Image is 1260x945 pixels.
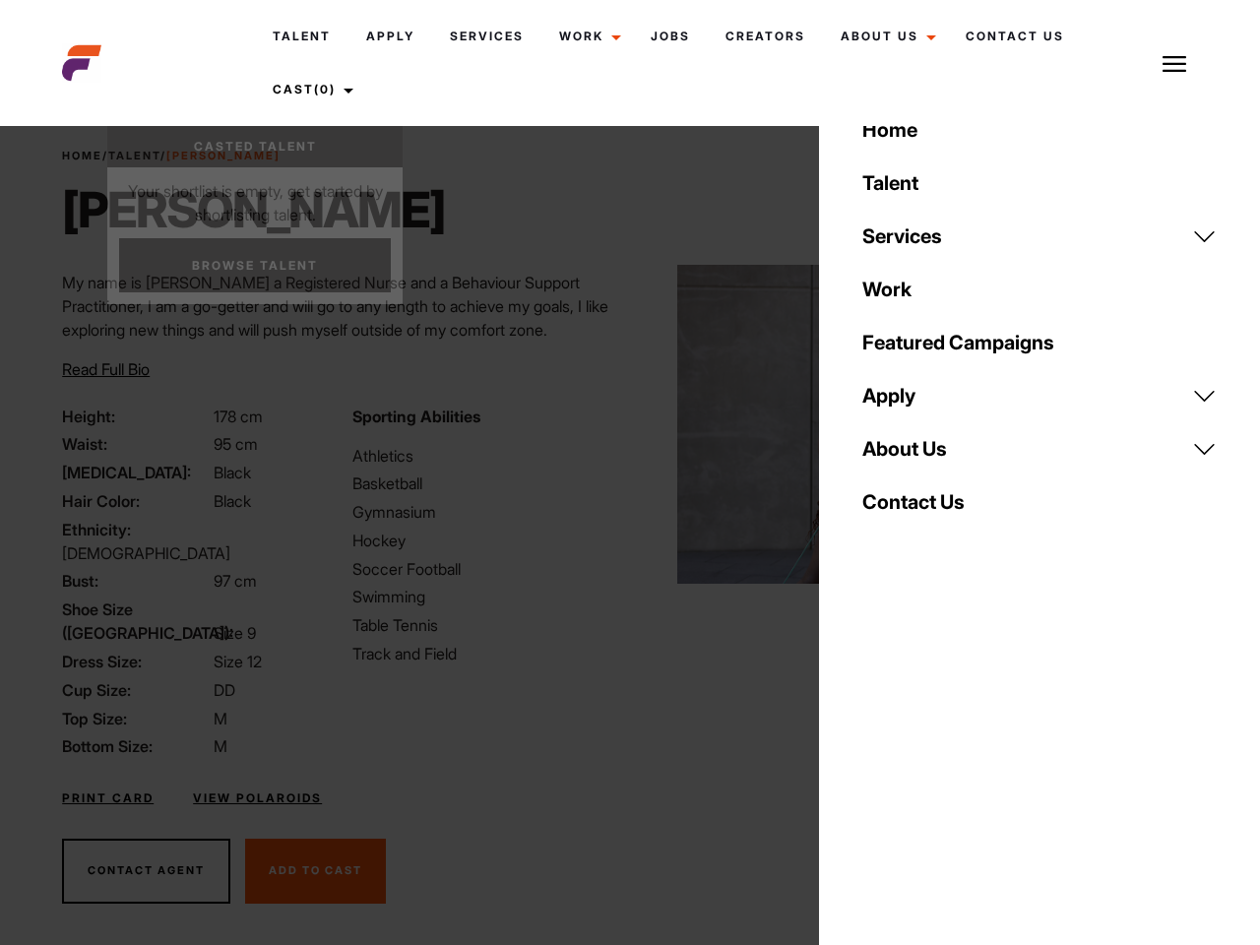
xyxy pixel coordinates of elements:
img: cropped-aefm-brand-fav-22-square.png [62,43,101,83]
a: Talent [255,10,348,63]
span: Top Size: [62,707,210,730]
span: Black [214,463,251,482]
span: My name is [PERSON_NAME] a Registered Nurse and a Behaviour Support Practitioner, I am a go-gette... [62,273,608,340]
a: Work [850,263,1228,316]
span: Bust: [62,569,210,593]
a: Contact Us [850,475,1228,529]
span: Read Full Bio [62,359,150,379]
li: Soccer Football [352,557,618,581]
span: Add To Cast [269,863,362,877]
span: M [214,736,227,756]
a: Talent [850,157,1228,210]
span: 178 cm [214,407,263,426]
p: Your shortlist is empty, get started by shortlisting talent. [107,167,403,226]
a: Featured Campaigns [850,316,1228,369]
a: About Us [850,422,1228,475]
a: Home [850,103,1228,157]
a: Cast(0) [255,63,365,116]
span: 95 cm [214,434,258,454]
span: [DEMOGRAPHIC_DATA] [62,543,230,563]
li: Basketball [352,472,618,495]
a: Print Card [62,789,154,807]
span: Shoe Size ([GEOGRAPHIC_DATA]): [62,598,210,645]
span: Size 9 [214,623,256,643]
span: Hair Color: [62,489,210,513]
span: Ethnicity: [62,518,210,541]
span: DD [214,680,235,700]
li: Swimming [352,585,618,608]
span: / / [62,148,281,164]
a: Casted Talent [107,126,403,167]
h1: [PERSON_NAME] [62,180,445,239]
span: [MEDICAL_DATA]: [62,461,210,484]
span: Height: [62,405,210,428]
a: Creators [708,10,823,63]
a: Apply [850,369,1228,422]
a: About Us [823,10,948,63]
strong: Sporting Abilities [352,407,480,426]
li: Gymnasium [352,500,618,524]
a: View Polaroids [193,789,322,807]
span: 97 cm [214,571,257,591]
a: Services [850,210,1228,263]
a: Services [432,10,541,63]
span: M [214,709,227,728]
span: Black [214,491,251,511]
button: Add To Cast [245,839,386,904]
span: Size 12 [214,652,262,671]
span: Waist: [62,432,210,456]
a: Apply [348,10,432,63]
a: Work [541,10,633,63]
a: Contact Us [948,10,1082,63]
li: Table Tennis [352,613,618,637]
span: Cup Size: [62,678,210,702]
a: Jobs [633,10,708,63]
span: Bottom Size: [62,734,210,758]
li: Athletics [352,444,618,468]
a: Home [62,149,102,162]
span: (0) [314,82,336,96]
span: Dress Size: [62,650,210,673]
li: Track and Field [352,642,618,665]
img: Burger icon [1163,52,1186,76]
button: Contact Agent [62,839,230,904]
a: Browse Talent [119,238,391,292]
button: Read Full Bio [62,357,150,381]
li: Hockey [352,529,618,552]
